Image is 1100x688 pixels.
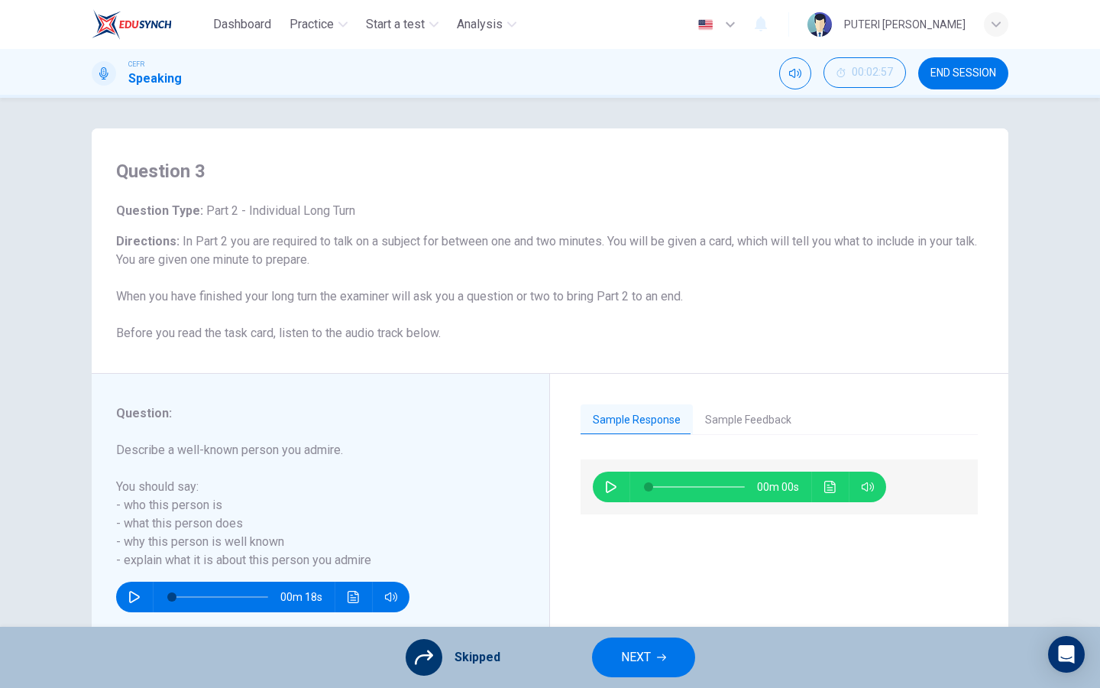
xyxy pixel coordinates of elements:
[116,202,984,220] h6: Question Type :
[693,404,804,436] button: Sample Feedback
[852,67,893,79] span: 00:02:57
[280,582,335,612] span: 00m 18s
[116,234,977,340] span: In Part 2 you are required to talk on a subject for between one and two minutes. You will be give...
[918,57,1008,89] button: END SESSION
[128,59,144,70] span: CEFR
[818,472,843,502] button: Click to see the audio transcription
[92,9,172,40] img: EduSynch logo
[116,441,506,570] h6: Describe a well-known person you admire. You should say: - who this person is - what this person ...
[116,159,984,183] h4: Question 3
[592,638,695,677] button: NEXT
[757,472,811,502] span: 00m 00s
[807,12,832,37] img: Profile picture
[581,404,693,436] button: Sample Response
[696,19,715,31] img: en
[128,70,182,88] h1: Speaking
[457,15,503,34] span: Analysis
[1048,636,1085,673] div: Open Intercom Messenger
[207,11,277,38] button: Dashboard
[283,11,354,38] button: Practice
[116,404,506,423] h6: Question :
[930,67,996,80] span: END SESSION
[203,203,355,218] span: Part 2 - Individual Long Turn
[823,57,906,88] button: 00:02:57
[455,648,500,667] span: Skipped
[366,15,425,34] span: Start a test
[779,57,811,89] div: Mute
[116,232,984,342] h6: Directions :
[92,9,207,40] a: EduSynch logo
[451,11,522,38] button: Analysis
[621,647,651,668] span: NEXT
[823,57,906,89] div: Hide
[844,15,966,34] div: PUTERI [PERSON_NAME]
[581,404,978,436] div: basic tabs example
[213,15,271,34] span: Dashboard
[341,582,366,612] button: Click to see the audio transcription
[360,11,445,38] button: Start a test
[290,15,334,34] span: Practice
